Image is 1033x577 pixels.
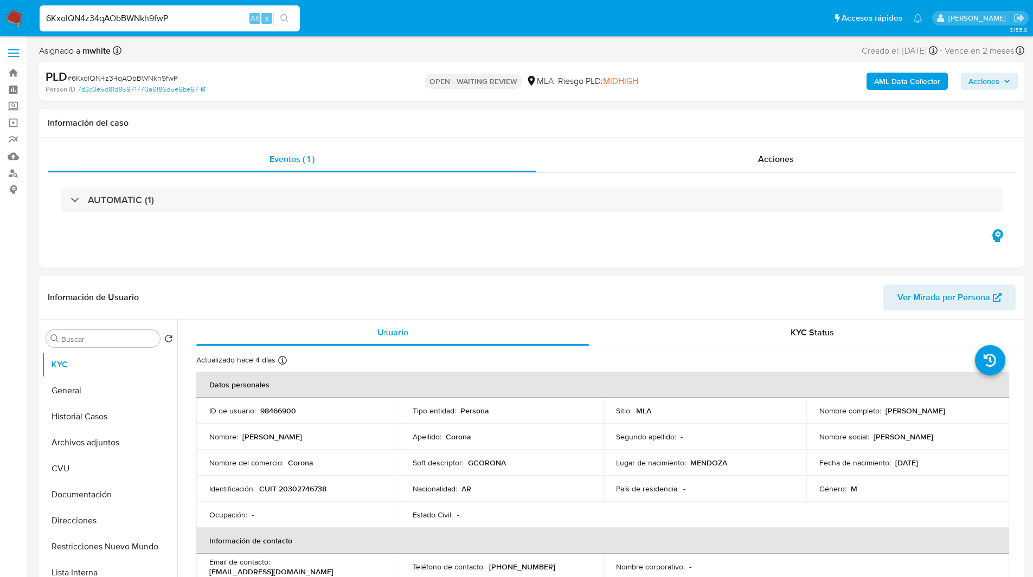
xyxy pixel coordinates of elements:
[209,458,284,468] p: Nombre del comercio :
[940,43,942,58] span: -
[681,432,683,442] p: -
[425,74,522,89] p: OPEN - WAITING REVIEW
[413,510,453,520] p: Estado Civil :
[461,484,471,494] p: AR
[413,406,456,416] p: Tipo entidad :
[819,484,846,494] p: Género :
[874,432,933,442] p: [PERSON_NAME]
[377,326,408,339] span: Usuario
[42,404,177,430] button: Historial Casos
[288,458,313,468] p: Corona
[446,432,471,442] p: Corona
[61,187,1003,212] div: AUTOMATIC (1)
[88,194,154,206] h3: AUTOMATIC (1)
[961,73,1018,90] button: Acciones
[758,153,794,165] span: Acciones
[616,562,685,572] p: Nombre corporativo :
[80,44,111,57] b: mwhite
[791,326,834,339] span: KYC Status
[273,11,296,26] button: search-icon
[616,484,679,494] p: País de residencia :
[886,406,945,416] p: [PERSON_NAME]
[968,73,999,90] span: Acciones
[61,334,156,344] input: Buscar
[48,292,139,303] h1: Información de Usuario
[945,45,1014,57] span: Vence en 2 meses
[690,458,727,468] p: MENDOZA
[616,432,676,442] p: Segundo apellido :
[413,432,441,442] p: Apellido :
[897,284,990,310] span: Ver Mirada por Persona
[948,13,1010,23] p: matiasagustin.white@mercadolibre.com
[196,372,1009,398] th: Datos personales
[78,85,206,94] a: 7d3c0e5d81d85971770a6f86d5e6be67
[413,562,485,572] p: Teléfono de contacto :
[209,432,238,442] p: Nombre :
[265,13,268,23] span: s
[689,562,691,572] p: -
[46,68,67,85] b: PLD
[874,73,940,90] b: AML Data Collector
[251,13,259,23] span: Alt
[819,406,881,416] p: Nombre completo :
[42,352,177,378] button: KYC
[40,11,300,25] input: Buscar usuario o caso...
[413,484,457,494] p: Nacionalidad :
[42,508,177,534] button: Direcciones
[164,334,173,346] button: Volver al orden por defecto
[616,458,686,468] p: Lugar de nacimiento :
[42,482,177,508] button: Documentación
[259,484,326,494] p: CUIT 20302746738
[196,528,1009,554] th: Información de contacto
[603,75,638,87] span: MIDHIGH
[895,458,918,468] p: [DATE]
[46,85,75,94] b: Person ID
[48,118,1016,128] h1: Información del caso
[260,406,296,416] p: 98466900
[457,510,459,520] p: -
[209,484,255,494] p: Identificación :
[209,557,270,567] p: Email de contacto :
[883,284,1016,310] button: Ver Mirada por Persona
[242,432,302,442] p: [PERSON_NAME]
[862,43,938,58] div: Creado el: [DATE]
[526,75,554,87] div: MLA
[460,406,489,416] p: Persona
[558,75,638,87] span: Riesgo PLD:
[851,484,857,494] p: M
[842,12,902,24] span: Accesos rápidos
[42,430,177,456] button: Archivos adjuntos
[209,567,333,576] p: [EMAIL_ADDRESS][DOMAIN_NAME]
[42,378,177,404] button: General
[209,510,247,520] p: Ocupación :
[636,406,651,416] p: MLA
[489,562,555,572] p: [PHONE_NUMBER]
[913,14,922,23] a: Notificaciones
[468,458,506,468] p: GCORONA
[42,456,177,482] button: CVU
[50,334,59,343] button: Buscar
[1013,12,1025,24] a: Salir
[683,484,685,494] p: -
[42,534,177,560] button: Restricciones Nuevo Mundo
[413,458,464,468] p: Soft descriptor :
[616,406,632,416] p: Sitio :
[39,45,111,57] span: Asignado a
[67,73,178,83] span: # 6KxolQN4z34qAObBWNkh9fwP
[252,510,254,520] p: -
[867,73,948,90] button: AML Data Collector
[819,458,891,468] p: Fecha de nacimiento :
[209,406,256,416] p: ID de usuario :
[270,153,315,165] span: Eventos ( 1 )
[196,355,275,365] p: Actualizado hace 4 días
[819,432,869,442] p: Nombre social :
